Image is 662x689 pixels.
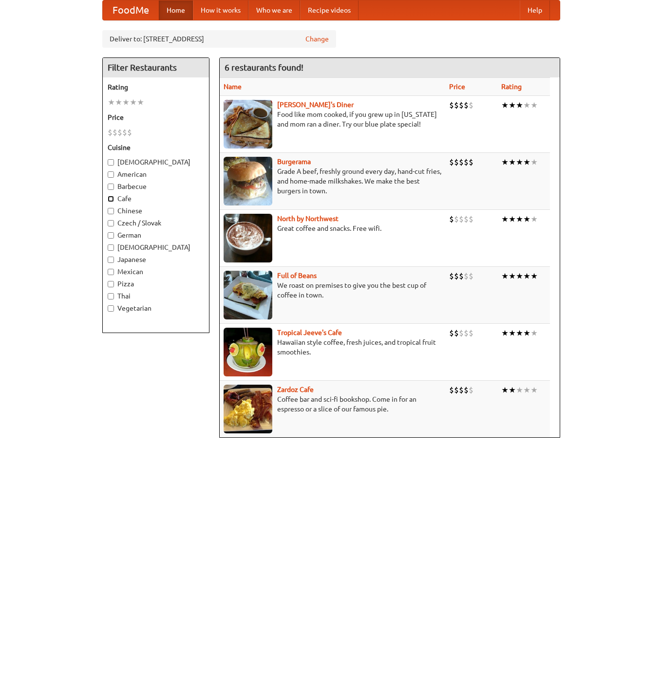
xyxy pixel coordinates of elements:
[108,196,114,202] input: Cafe
[108,159,114,166] input: [DEMOGRAPHIC_DATA]
[127,127,132,138] li: $
[108,169,204,179] label: American
[464,385,469,395] li: $
[523,385,530,395] li: ★
[449,83,465,91] a: Price
[530,100,538,111] li: ★
[108,97,115,108] li: ★
[523,214,530,224] li: ★
[509,328,516,338] li: ★
[469,100,473,111] li: $
[449,214,454,224] li: $
[277,272,317,279] b: Full of Beans
[108,157,204,167] label: [DEMOGRAPHIC_DATA]
[103,58,209,77] h4: Filter Restaurants
[108,269,114,275] input: Mexican
[108,232,114,239] input: German
[130,97,137,108] li: ★
[459,385,464,395] li: $
[108,206,204,216] label: Chinese
[137,97,144,108] li: ★
[459,271,464,281] li: $
[454,385,459,395] li: $
[277,101,354,109] a: [PERSON_NAME]'s Diner
[449,100,454,111] li: $
[102,30,336,48] div: Deliver to: [STREET_ADDRESS]
[530,385,538,395] li: ★
[224,83,242,91] a: Name
[464,157,469,168] li: $
[464,100,469,111] li: $
[108,303,204,313] label: Vegetarian
[449,328,454,338] li: $
[224,271,272,319] img: beans.jpg
[108,267,204,277] label: Mexican
[523,100,530,111] li: ★
[469,328,473,338] li: $
[108,242,204,252] label: [DEMOGRAPHIC_DATA]
[501,214,509,224] li: ★
[520,0,550,20] a: Help
[449,157,454,168] li: $
[224,157,272,205] img: burgerama.jpg
[300,0,359,20] a: Recipe videos
[108,182,204,191] label: Barbecue
[454,328,459,338] li: $
[530,271,538,281] li: ★
[530,157,538,168] li: ★
[108,281,114,287] input: Pizza
[159,0,193,20] a: Home
[108,220,114,226] input: Czech / Slovak
[224,110,441,129] p: Food like mom cooked, if you grew up in [US_STATE] and mom ran a diner. Try our blue plate special!
[225,63,303,72] ng-pluralize: 6 restaurants found!
[108,82,204,92] h5: Rating
[108,112,204,122] h5: Price
[469,385,473,395] li: $
[523,271,530,281] li: ★
[501,328,509,338] li: ★
[516,328,523,338] li: ★
[509,157,516,168] li: ★
[108,293,114,299] input: Thai
[449,271,454,281] li: $
[277,158,311,166] a: Burgerama
[516,214,523,224] li: ★
[277,215,339,223] a: North by Northwest
[464,214,469,224] li: $
[108,230,204,240] label: German
[523,157,530,168] li: ★
[516,157,523,168] li: ★
[108,255,204,264] label: Japanese
[464,328,469,338] li: $
[122,127,127,138] li: $
[122,97,130,108] li: ★
[501,100,509,111] li: ★
[501,157,509,168] li: ★
[459,328,464,338] li: $
[108,127,113,138] li: $
[464,271,469,281] li: $
[108,143,204,152] h5: Cuisine
[509,271,516,281] li: ★
[530,328,538,338] li: ★
[305,34,329,44] a: Change
[454,271,459,281] li: $
[224,167,441,196] p: Grade A beef, freshly ground every day, hand-cut fries, and home-made milkshakes. We make the bes...
[108,208,114,214] input: Chinese
[469,271,473,281] li: $
[277,329,342,336] a: Tropical Jeeve's Cafe
[277,386,314,393] a: Zardoz Cafe
[516,100,523,111] li: ★
[113,127,117,138] li: $
[224,328,272,376] img: jeeves.jpg
[108,305,114,312] input: Vegetarian
[108,171,114,178] input: American
[108,279,204,289] label: Pizza
[108,194,204,204] label: Cafe
[454,214,459,224] li: $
